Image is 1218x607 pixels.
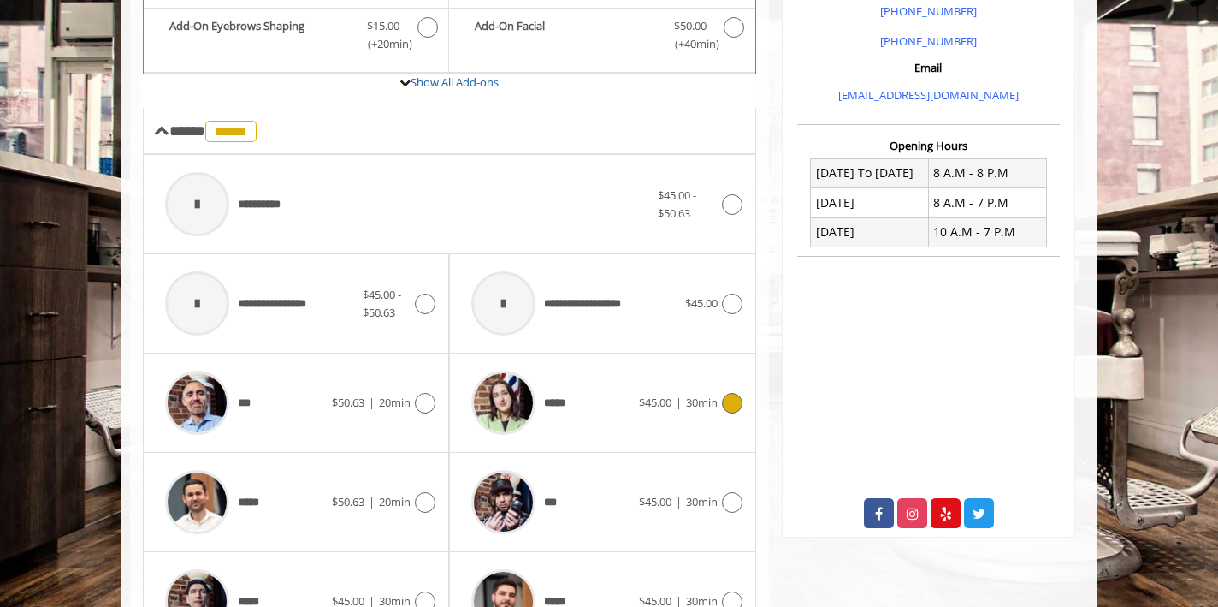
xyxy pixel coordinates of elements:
[838,87,1019,103] a: [EMAIL_ADDRESS][DOMAIN_NAME]
[676,494,682,509] span: |
[811,188,929,217] td: [DATE]
[369,395,375,410] span: |
[358,35,409,53] span: (+20min )
[811,158,929,187] td: [DATE] To [DATE]
[369,494,375,509] span: |
[363,287,401,320] span: $45.00 - $50.63
[801,62,1055,74] h3: Email
[928,158,1046,187] td: 8 A.M - 8 P.M
[639,494,671,509] span: $45.00
[685,295,718,311] span: $45.00
[928,217,1046,247] td: 10 A.M - 7 P.M
[475,17,656,53] b: Add-On Facial
[379,494,411,509] span: 20min
[880,3,977,19] a: [PHONE_NUMBER]
[332,494,364,509] span: $50.63
[811,217,929,247] td: [DATE]
[658,187,696,221] span: $45.00 - $50.63
[928,188,1046,217] td: 8 A.M - 7 P.M
[686,494,718,509] span: 30min
[674,17,707,35] span: $50.00
[332,395,364,410] span: $50.63
[686,395,718,410] span: 30min
[665,35,715,53] span: (+40min )
[169,17,350,53] b: Add-On Eyebrows Shaping
[639,395,671,410] span: $45.00
[152,17,440,57] label: Add-On Eyebrows Shaping
[379,395,411,410] span: 20min
[367,17,399,35] span: $15.00
[458,17,746,57] label: Add-On Facial
[411,74,499,90] a: Show All Add-ons
[676,395,682,410] span: |
[797,140,1060,152] h3: Opening Hours
[880,33,977,49] a: [PHONE_NUMBER]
